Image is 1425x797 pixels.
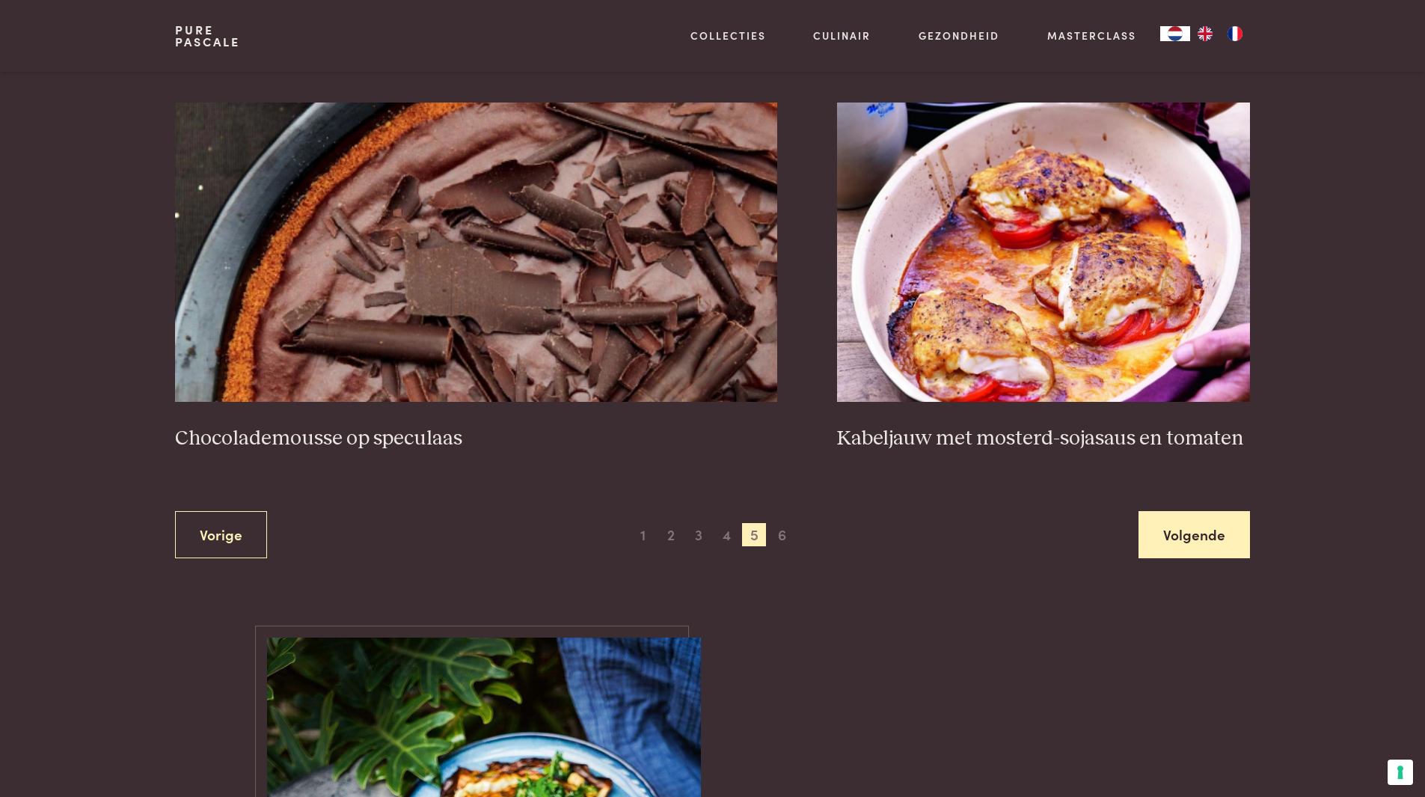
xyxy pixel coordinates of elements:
span: 3 [687,523,711,547]
a: Culinair [813,28,871,43]
button: Uw voorkeuren voor toestemming voor trackingtechnologieën [1388,760,1413,785]
img: Chocolademousse op speculaas [175,103,777,402]
aside: Language selected: Nederlands [1160,26,1250,41]
a: Masterclass [1047,28,1136,43]
h3: Chocolademousse op speculaas [175,426,777,452]
h3: Kabeljauw met mosterd-sojasaus en tomaten [837,426,1250,452]
div: Language [1160,26,1190,41]
span: 6 [770,523,794,547]
img: Kabeljauw met mosterd-sojasaus en tomaten [837,103,1250,402]
a: Gezondheid [919,28,999,43]
ul: Language list [1190,26,1250,41]
span: 5 [742,523,766,547]
span: 4 [714,523,738,547]
a: Vorige [175,511,267,558]
a: NL [1160,26,1190,41]
a: Collecties [690,28,766,43]
a: Volgende [1139,511,1250,558]
a: EN [1190,26,1220,41]
span: 1 [631,523,655,547]
a: FR [1220,26,1250,41]
a: Kabeljauw met mosterd-sojasaus en tomaten Kabeljauw met mosterd-sojasaus en tomaten [837,103,1250,451]
span: 2 [659,523,683,547]
a: Chocolademousse op speculaas Chocolademousse op speculaas [175,103,777,451]
a: PurePascale [175,24,240,48]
